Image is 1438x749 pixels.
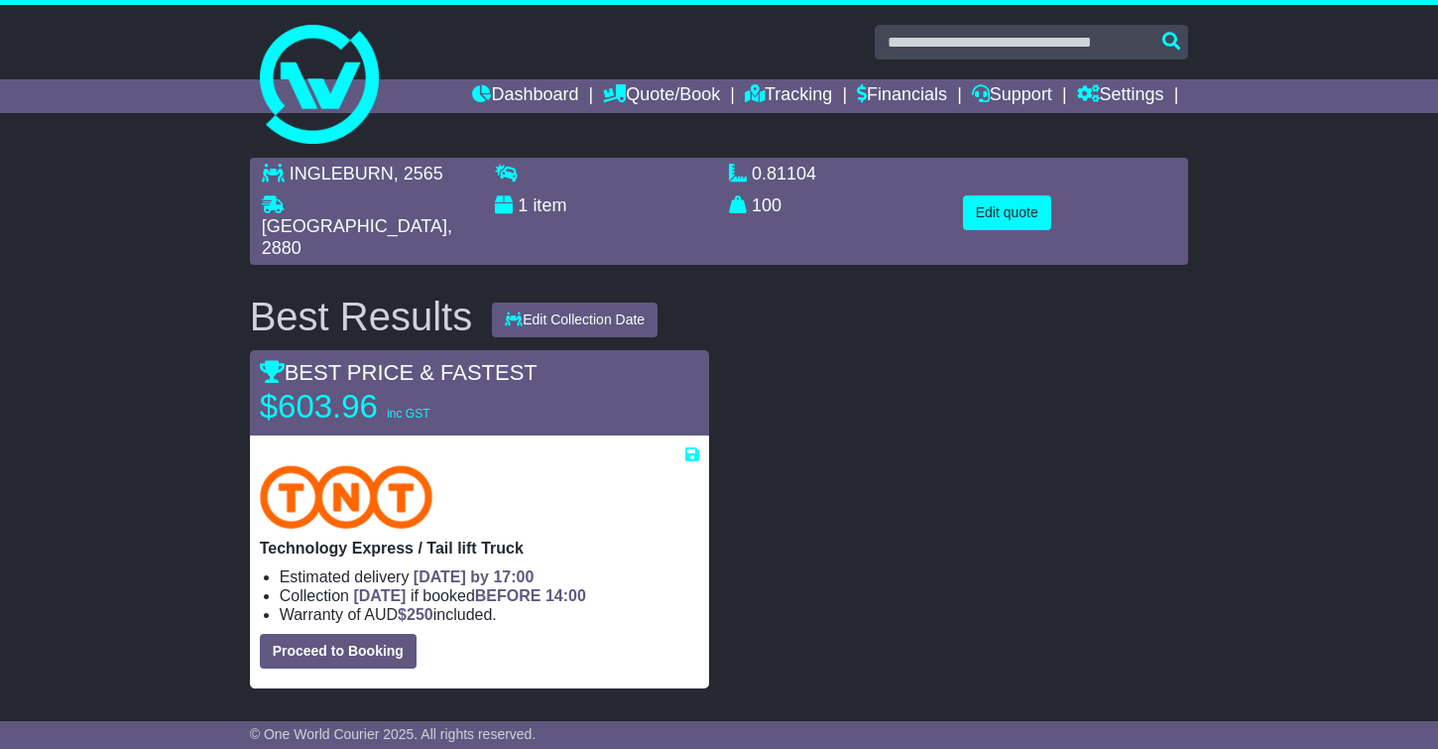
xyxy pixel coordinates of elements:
[545,587,586,604] span: 14:00
[280,605,699,624] li: Warranty of AUD included.
[752,195,781,215] span: 100
[533,195,566,215] span: item
[475,587,541,604] span: BEFORE
[745,79,832,113] a: Tracking
[398,606,433,623] span: $
[603,79,720,113] a: Quote/Book
[518,195,528,215] span: 1
[260,360,538,385] span: BEST PRICE & FASTEST
[290,164,394,184] span: INGLEBURN
[407,606,433,623] span: 250
[280,567,699,586] li: Estimated delivery
[260,387,508,427] p: $603.96
[353,587,406,604] span: [DATE]
[394,164,443,184] span: , 2565
[260,634,417,669] button: Proceed to Booking
[492,303,658,337] button: Edit Collection Date
[353,587,585,604] span: if booked
[414,568,535,585] span: [DATE] by 17:00
[260,465,432,529] img: TNT Domestic: Technology Express / Tail lift Truck
[972,79,1052,113] a: Support
[262,216,447,236] span: [GEOGRAPHIC_DATA]
[387,407,429,421] span: inc GST
[250,726,537,742] span: © One World Courier 2025. All rights reserved.
[280,586,699,605] li: Collection
[752,164,816,184] span: 0.81104
[1077,79,1164,113] a: Settings
[262,216,452,258] span: , 2880
[240,295,483,338] div: Best Results
[963,195,1051,230] button: Edit quote
[472,79,578,113] a: Dashboard
[260,539,699,558] p: Technology Express / Tail lift Truck
[857,79,947,113] a: Financials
